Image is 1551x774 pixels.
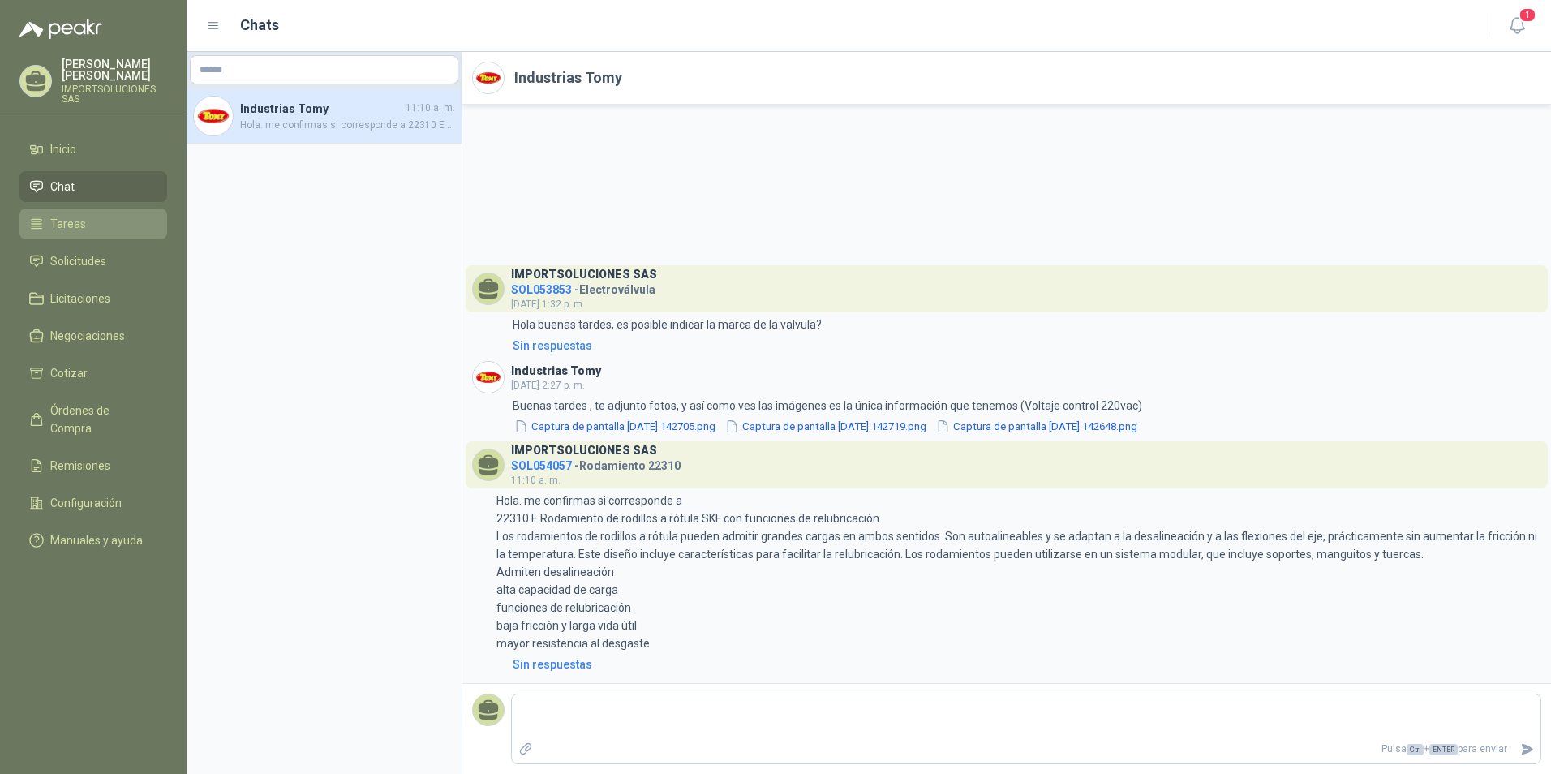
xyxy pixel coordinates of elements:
a: Configuración [19,488,167,518]
p: Hola. me confirmas si corresponde a 22310 E Rodamiento de rodillos a rótula SKF con funciones de ... [496,492,1541,652]
h4: Industrias Tomy [240,100,402,118]
p: Hola buenas tardes, es posible indicar la marca de la valvula? [513,316,822,333]
a: Sin respuestas [509,656,1541,673]
a: Órdenes de Compra [19,395,167,444]
a: Company LogoIndustrias Tomy11:10 a. m.Hola. me confirmas si corresponde a 22310 E Rodamiento de r... [187,89,462,144]
a: Solicitudes [19,246,167,277]
h1: Chats [240,14,279,37]
button: Captura de pantalla [DATE] 142719.png [724,418,928,435]
a: Chat [19,171,167,202]
a: Manuales y ayuda [19,525,167,556]
span: [DATE] 1:32 p. m. [511,299,585,310]
span: 1 [1519,7,1536,23]
span: Tareas [50,215,86,233]
span: Solicitudes [50,252,106,270]
label: Adjuntar archivos [512,735,539,763]
button: 1 [1502,11,1532,41]
span: Remisiones [50,457,110,475]
h3: IMPORTSOLUCIONES SAS [511,446,657,455]
span: Ctrl [1407,744,1424,755]
h3: Industrias Tomy [511,367,601,376]
p: IMPORTSOLUCIONES SAS [62,84,167,104]
span: 11:10 a. m. [406,101,455,116]
span: Hola. me confirmas si corresponde a 22310 E Rodamiento de rodillos a rótula SKF con funciones de ... [240,118,455,133]
span: Cotizar [50,364,88,382]
p: Buenas tardes , te adjunto fotos, y así como ves las imágenes es la única información que tenemos... [513,397,1142,415]
a: Negociaciones [19,320,167,351]
a: Cotizar [19,358,167,389]
span: ENTER [1429,744,1458,755]
h3: IMPORTSOLUCIONES SAS [511,270,657,279]
span: Configuración [50,494,122,512]
span: Chat [50,178,75,196]
span: Órdenes de Compra [50,402,152,437]
a: Remisiones [19,450,167,481]
h2: Industrias Tomy [514,67,622,89]
img: Company Logo [473,62,504,93]
a: Tareas [19,209,167,239]
div: Sin respuestas [513,337,592,355]
button: Enviar [1514,735,1540,763]
span: SOL053853 [511,283,572,296]
a: Inicio [19,134,167,165]
a: Sin respuestas [509,337,1541,355]
img: Company Logo [194,97,233,135]
h4: - Electroválvula [511,279,657,295]
button: Captura de pantalla [DATE] 142648.png [934,418,1139,435]
span: SOL054057 [511,459,572,472]
a: Licitaciones [19,283,167,314]
span: Negociaciones [50,327,125,345]
span: 11:10 a. m. [511,475,561,486]
img: Company Logo [473,362,504,393]
p: [PERSON_NAME] [PERSON_NAME] [62,58,167,81]
span: [DATE] 2:27 p. m. [511,380,585,391]
div: Sin respuestas [513,656,592,673]
img: Logo peakr [19,19,102,39]
p: Pulsa + para enviar [539,735,1514,763]
button: Captura de pantalla [DATE] 142705.png [513,418,717,435]
span: Licitaciones [50,290,110,307]
span: Inicio [50,140,76,158]
span: Manuales y ayuda [50,531,143,549]
h4: - Rodamiento 22310 [511,455,681,471]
